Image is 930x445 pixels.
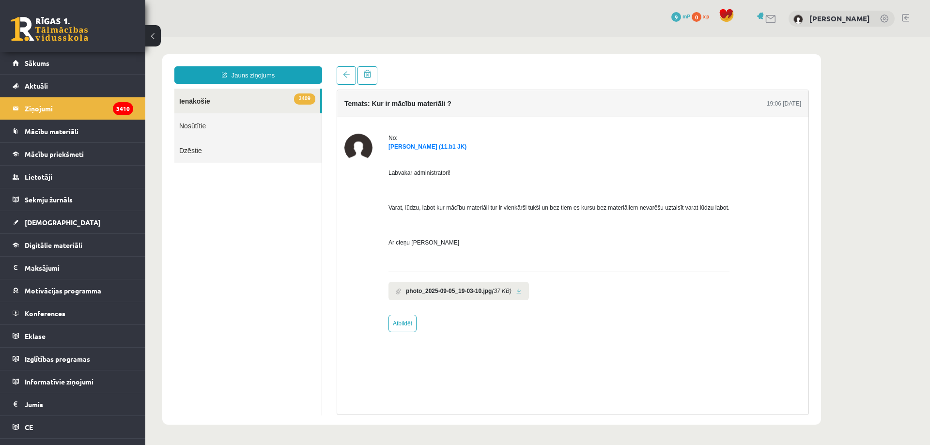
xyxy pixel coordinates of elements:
a: [PERSON_NAME] [809,14,870,23]
span: xp [703,12,709,20]
span: Konferences [25,309,65,318]
legend: Maksājumi [25,257,133,279]
a: 0 xp [692,12,714,20]
span: mP [682,12,690,20]
a: Ziņojumi3410 [13,97,133,120]
span: CE [25,423,33,431]
a: Sākums [13,52,133,74]
i: (37 KB) [346,249,366,258]
a: Dzēstie [29,101,176,125]
span: Sākums [25,59,49,67]
a: Konferences [13,302,133,324]
span: Aktuāli [25,81,48,90]
span: 3409 [149,56,170,67]
a: Mācību materiāli [13,120,133,142]
a: Motivācijas programma [13,279,133,302]
a: Informatīvie ziņojumi [13,370,133,393]
a: Izglītības programas [13,348,133,370]
a: Eklase [13,325,133,347]
h4: Temats: Kur ir mācību materiāli ? [199,62,306,70]
a: Rīgas 1. Tālmācības vidusskola [11,17,88,41]
span: Informatīvie ziņojumi [25,377,93,386]
div: 19:06 [DATE] [621,62,656,71]
a: Aktuāli [13,75,133,97]
a: 3409Ienākošie [29,51,175,76]
a: CE [13,416,133,438]
span: Izglītības programas [25,354,90,363]
i: 3410 [113,102,133,115]
img: Linards Muižnieks [793,15,803,24]
a: Jumis [13,393,133,415]
a: [DEMOGRAPHIC_DATA] [13,211,133,233]
span: Ar cieņu [PERSON_NAME] [243,202,314,209]
span: 9 [671,12,681,22]
span: Sekmju žurnāls [25,195,73,204]
span: Labvakar administratori! [243,132,305,139]
a: Nosūtītie [29,76,176,101]
a: Maksājumi [13,257,133,279]
a: Digitālie materiāli [13,234,133,256]
span: Motivācijas programma [25,286,101,295]
span: Eklase [25,332,46,340]
a: Atbildēt [243,277,271,295]
a: 9 mP [671,12,690,20]
div: No: [243,96,584,105]
span: Mācību priekšmeti [25,150,84,158]
span: 0 [692,12,701,22]
span: Varat, lūdzu, labot kur mācību materiāli tur ir vienkārši tukši un bez tiem es kursu bez materiāl... [243,167,584,174]
a: Sekmju žurnāls [13,188,133,211]
img: Nestors Džondžua [199,96,227,124]
legend: Ziņojumi [25,97,133,120]
span: Jumis [25,400,43,409]
b: photo_2025-09-05_19-03-10.jpg [261,249,346,258]
span: Lietotāji [25,172,52,181]
a: [PERSON_NAME] (11.b1 JK) [243,106,321,113]
a: Lietotāji [13,166,133,188]
span: Mācību materiāli [25,127,78,136]
a: Mācību priekšmeti [13,143,133,165]
span: [DEMOGRAPHIC_DATA] [25,218,101,227]
a: Jauns ziņojums [29,29,177,46]
span: Digitālie materiāli [25,241,82,249]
